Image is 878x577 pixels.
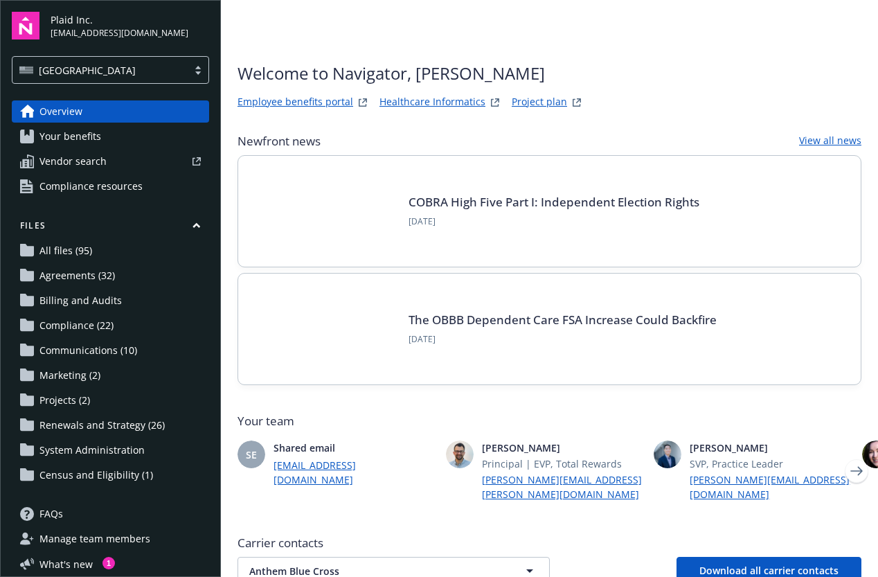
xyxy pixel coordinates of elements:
a: Communications (10) [12,339,209,362]
span: Principal | EVP, Total Rewards [482,456,643,471]
a: Healthcare Informatics [379,94,485,111]
a: Your benefits [12,125,209,148]
a: System Administration [12,439,209,461]
span: Carrier contacts [238,535,861,551]
span: Billing and Audits [39,290,122,312]
a: [EMAIL_ADDRESS][DOMAIN_NAME] [274,458,435,487]
a: The OBBB Dependent Care FSA Increase Could Backfire [409,312,717,328]
span: Newfront news [238,133,321,150]
a: Vendor search [12,150,209,172]
span: [EMAIL_ADDRESS][DOMAIN_NAME] [51,27,188,39]
img: BLOG-Card Image - Compliance - OBBB Dep Care FSA - 08-01-25.jpg [260,296,392,362]
div: 1 [102,557,115,569]
span: Download all carrier contacts [699,564,839,577]
span: [PERSON_NAME] [482,441,643,455]
span: Census and Eligibility (1) [39,464,153,486]
button: Files [12,220,209,237]
span: Plaid Inc. [51,12,188,27]
span: Renewals and Strategy (26) [39,414,165,436]
a: projectPlanWebsite [568,94,585,111]
button: What's new1 [12,557,115,571]
span: Compliance (22) [39,314,114,337]
span: Vendor search [39,150,107,172]
span: Welcome to Navigator , [PERSON_NAME] [238,61,585,86]
a: FAQs [12,503,209,525]
a: Census and Eligibility (1) [12,464,209,486]
span: Communications (10) [39,339,137,362]
img: photo [446,441,474,468]
a: Agreements (32) [12,265,209,287]
span: [GEOGRAPHIC_DATA] [39,63,136,78]
span: Manage team members [39,528,150,550]
span: Overview [39,100,82,123]
a: [PERSON_NAME][EMAIL_ADDRESS][DOMAIN_NAME] [690,472,851,501]
span: SVP, Practice Leader [690,456,851,471]
span: SE [246,447,257,462]
button: Plaid Inc.[EMAIL_ADDRESS][DOMAIN_NAME] [51,12,209,39]
a: COBRA High Five Part I: Independent Election Rights [409,194,699,210]
span: All files (95) [39,240,92,262]
a: Next [845,460,868,482]
a: Overview [12,100,209,123]
a: Manage team members [12,528,209,550]
span: What ' s new [39,557,93,571]
img: navigator-logo.svg [12,12,39,39]
span: [PERSON_NAME] [690,441,851,455]
span: System Administration [39,439,145,461]
a: Billing and Audits [12,290,209,312]
a: springbukWebsite [487,94,503,111]
a: Project plan [512,94,567,111]
a: Renewals and Strategy (26) [12,414,209,436]
a: View all news [799,133,861,150]
a: Projects (2) [12,389,209,411]
a: Employee benefits portal [238,94,353,111]
span: Projects (2) [39,389,90,411]
span: Your team [238,413,861,429]
img: photo [654,441,681,468]
a: Compliance (22) [12,314,209,337]
a: All files (95) [12,240,209,262]
span: [GEOGRAPHIC_DATA] [19,63,181,78]
a: Marketing (2) [12,364,209,387]
a: Compliance resources [12,175,209,197]
span: Your benefits [39,125,101,148]
span: Marketing (2) [39,364,100,387]
span: Shared email [274,441,435,455]
img: BLOG-Card Image - Compliance - COBRA High Five Pt 1 07-18-25.jpg [260,178,392,245]
a: striveWebsite [355,94,371,111]
span: [DATE] [409,333,717,346]
span: Compliance resources [39,175,143,197]
span: FAQs [39,503,63,525]
span: Agreements (32) [39,265,115,287]
a: [PERSON_NAME][EMAIL_ADDRESS][PERSON_NAME][DOMAIN_NAME] [482,472,643,501]
span: [DATE] [409,215,699,228]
